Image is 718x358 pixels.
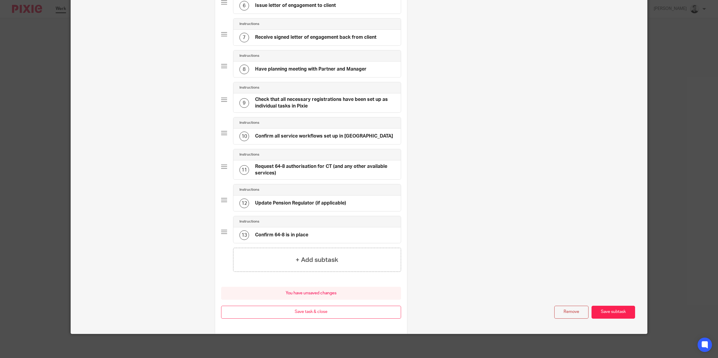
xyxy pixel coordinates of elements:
[239,22,259,26] h4: Instructions
[239,98,249,108] div: 9
[255,133,393,139] h4: Confirm all service workflows set up in [GEOGRAPHIC_DATA]
[255,96,395,109] h4: Check that all necessary registrations have been set up as individual tasks in Pixie
[239,53,259,58] h4: Instructions
[255,163,395,176] h4: Request 64-8 authorisation for CT (and any other available services)
[554,306,589,319] button: Remove
[255,200,346,206] h4: Update Pension Regulator (if applicable)
[239,199,249,208] div: 12
[221,306,401,319] button: Save task & close
[239,152,259,157] h4: Instructions
[239,1,249,11] div: 6
[239,85,259,90] h4: Instructions
[239,120,259,125] h4: Instructions
[255,34,376,41] h4: Receive signed letter of engagement back from client
[239,230,249,240] div: 13
[239,65,249,74] div: 8
[239,132,249,141] div: 10
[592,306,635,319] button: Save subtask
[239,165,249,175] div: 11
[255,2,336,9] h4: Issue letter of engagement to client
[239,219,259,224] h4: Instructions
[239,187,259,192] h4: Instructions
[221,287,401,300] div: You have unsaved changes
[296,255,338,265] h4: + Add subtask
[239,33,249,42] div: 7
[255,232,308,238] h4: Confirm 64-8 is in place
[255,66,367,72] h4: Have planning meeting with Partner and Manager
